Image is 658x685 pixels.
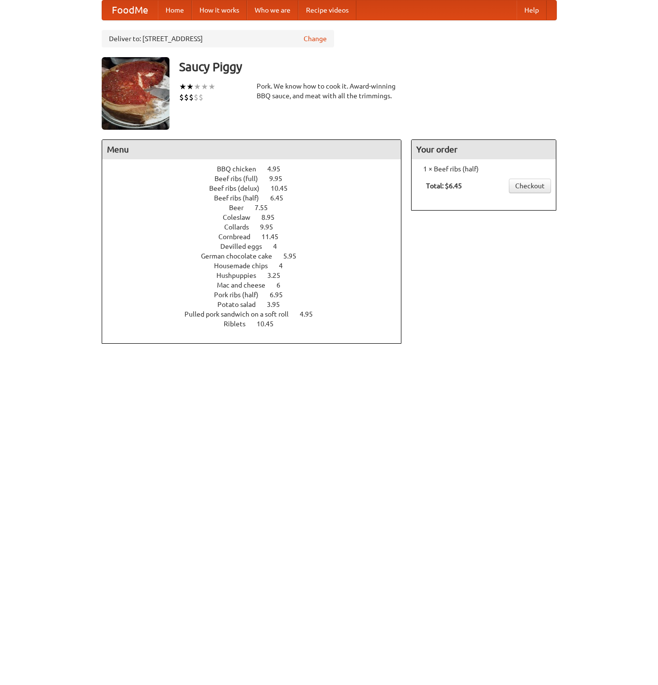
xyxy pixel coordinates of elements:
[189,92,194,103] li: $
[220,243,272,250] span: Devilled eggs
[199,92,203,103] li: $
[255,204,277,212] span: 7.55
[217,301,298,308] a: Potato salad 3.95
[209,184,269,192] span: Beef ribs (delux)
[194,92,199,103] li: $
[247,0,298,20] a: Who we are
[260,223,283,231] span: 9.95
[276,281,290,289] span: 6
[201,252,282,260] span: German chocolate cake
[216,272,266,279] span: Hushpuppies
[186,81,194,92] li: ★
[184,310,298,318] span: Pulled pork sandwich on a soft roll
[416,164,551,174] li: 1 × Beef ribs (half)
[273,243,287,250] span: 4
[270,291,292,299] span: 6.95
[214,194,301,202] a: Beef ribs (half) 6.45
[184,310,331,318] a: Pulled pork sandwich on a soft roll 4.95
[223,213,292,221] a: Coleslaw 8.95
[214,291,301,299] a: Pork ribs (half) 6.95
[270,194,293,202] span: 6.45
[218,233,260,241] span: Cornbread
[214,194,269,202] span: Beef ribs (half)
[214,175,268,183] span: Beef ribs (full)
[208,81,215,92] li: ★
[267,165,290,173] span: 4.95
[229,204,253,212] span: Beer
[179,81,186,92] li: ★
[224,320,255,328] span: Riblets
[102,57,169,130] img: angular.jpg
[194,81,201,92] li: ★
[223,213,260,221] span: Coleslaw
[267,301,290,308] span: 3.95
[229,204,286,212] a: Beer 7.55
[102,140,401,159] h4: Menu
[412,140,556,159] h4: Your order
[217,301,265,308] span: Potato salad
[269,175,292,183] span: 9.95
[509,179,551,193] a: Checkout
[217,165,298,173] a: BBQ chicken 4.95
[192,0,247,20] a: How it works
[298,0,356,20] a: Recipe videos
[179,57,557,76] h3: Saucy Piggy
[201,252,314,260] a: German chocolate cake 5.95
[217,281,298,289] a: Mac and cheese 6
[283,252,306,260] span: 5.95
[217,281,275,289] span: Mac and cheese
[102,0,158,20] a: FoodMe
[214,291,268,299] span: Pork ribs (half)
[224,223,259,231] span: Collards
[300,310,322,318] span: 4.95
[257,81,402,101] div: Pork. We know how to cook it. Award-winning BBQ sauce, and meat with all the trimmings.
[261,233,288,241] span: 11.45
[220,243,295,250] a: Devilled eggs 4
[214,175,300,183] a: Beef ribs (full) 9.95
[224,320,291,328] a: Riblets 10.45
[217,165,266,173] span: BBQ chicken
[216,272,298,279] a: Hushpuppies 3.25
[267,272,290,279] span: 3.25
[261,213,284,221] span: 8.95
[214,262,277,270] span: Housemade chips
[102,30,334,47] div: Deliver to: [STREET_ADDRESS]
[214,262,301,270] a: Housemade chips 4
[179,92,184,103] li: $
[158,0,192,20] a: Home
[279,262,292,270] span: 4
[271,184,297,192] span: 10.45
[218,233,296,241] a: Cornbread 11.45
[517,0,547,20] a: Help
[224,223,291,231] a: Collards 9.95
[184,92,189,103] li: $
[209,184,306,192] a: Beef ribs (delux) 10.45
[304,34,327,44] a: Change
[201,81,208,92] li: ★
[257,320,283,328] span: 10.45
[426,182,462,190] b: Total: $6.45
